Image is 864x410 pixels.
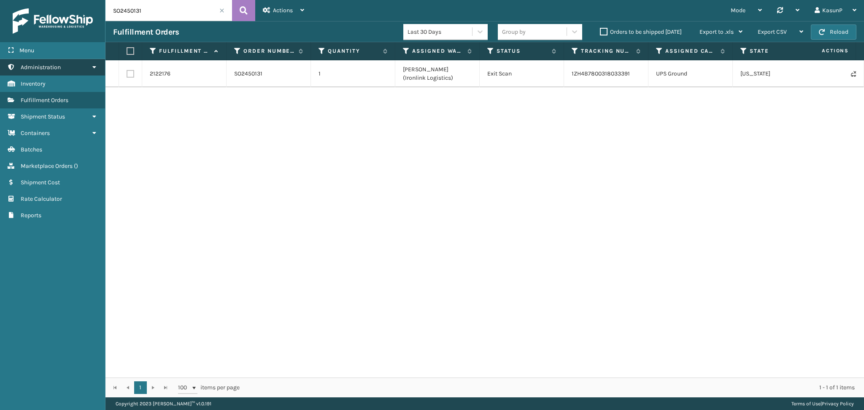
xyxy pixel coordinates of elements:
td: 1 [311,60,395,87]
label: Fulfillment Order Id [159,47,210,55]
a: 1ZH4B7800318033391 [572,70,630,77]
div: Group by [502,27,526,36]
a: SO2450131 [234,70,262,78]
span: ( ) [74,162,78,170]
label: Assigned Carrier Service [665,47,716,55]
a: 2122176 [150,70,170,78]
td: [US_STATE] [733,60,817,87]
span: Marketplace Orders [21,162,73,170]
span: Fulfillment Orders [21,97,68,104]
label: State [750,47,801,55]
span: Rate Calculator [21,195,62,202]
span: Reports [21,212,41,219]
span: Export CSV [758,28,787,35]
span: Containers [21,129,50,137]
span: 100 [178,383,191,392]
label: Quantity [328,47,379,55]
button: Reload [811,24,856,40]
h3: Fulfillment Orders [113,27,179,37]
label: Tracking Number [581,47,632,55]
span: Export to .xls [699,28,734,35]
img: logo [13,8,93,34]
div: 1 - 1 of 1 items [251,383,855,392]
label: Orders to be shipped [DATE] [600,28,682,35]
span: Menu [19,47,34,54]
label: Status [497,47,548,55]
td: Exit Scan [480,60,564,87]
td: UPS Ground [648,60,733,87]
div: | [791,397,854,410]
span: Batches [21,146,42,153]
p: Copyright 2023 [PERSON_NAME]™ v 1.0.191 [116,397,211,410]
a: Privacy Policy [822,401,854,407]
td: [PERSON_NAME] (Ironlink Logistics) [395,60,480,87]
span: Administration [21,64,61,71]
label: Assigned Warehouse [412,47,463,55]
div: Last 30 Days [408,27,473,36]
span: Shipment Status [21,113,65,120]
i: Never Shipped [851,71,856,77]
label: Order Number [243,47,294,55]
span: Shipment Cost [21,179,60,186]
span: Actions [795,44,854,58]
a: 1 [134,381,147,394]
span: items per page [178,381,240,394]
span: Inventory [21,80,46,87]
a: Terms of Use [791,401,821,407]
span: Actions [273,7,293,14]
span: Mode [731,7,745,14]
